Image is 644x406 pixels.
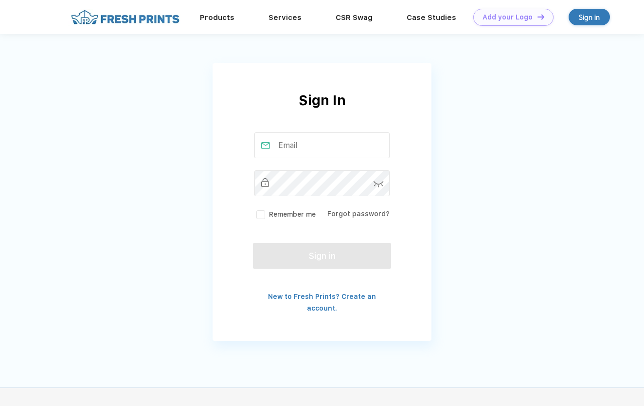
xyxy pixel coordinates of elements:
[374,181,384,187] img: password-icon.svg
[327,210,390,218] a: Forgot password?
[569,9,610,25] a: Sign in
[68,9,182,26] img: fo%20logo%202.webp
[254,209,316,220] label: Remember me
[336,13,373,22] a: CSR Swag
[579,12,600,23] div: Sign in
[253,243,391,269] button: Sign in
[268,293,376,312] a: New to Fresh Prints? Create an account.
[200,13,234,22] a: Products
[268,13,302,22] a: Services
[537,14,544,19] img: DT
[254,132,390,158] input: Email
[261,178,269,187] img: password_inactive.svg
[213,90,431,132] div: Sign In
[261,142,270,149] img: email_active.svg
[483,13,533,21] div: Add your Logo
